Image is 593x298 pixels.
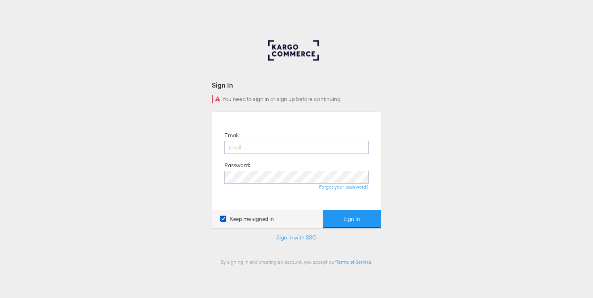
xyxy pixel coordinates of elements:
button: Sign In [323,210,381,228]
label: Keep me signed in [220,215,274,223]
a: Terms of Service [336,259,372,265]
label: Password: [224,162,250,169]
a: Forgot your password? [319,184,369,190]
input: Email [224,141,369,154]
a: Sign in with SSO [276,234,317,241]
label: Email: [224,132,240,139]
div: You need to sign in or sign up before continuing. [212,95,381,103]
div: By signing in and creating an account, you accept our . [212,259,381,265]
div: Sign In [212,80,381,90]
